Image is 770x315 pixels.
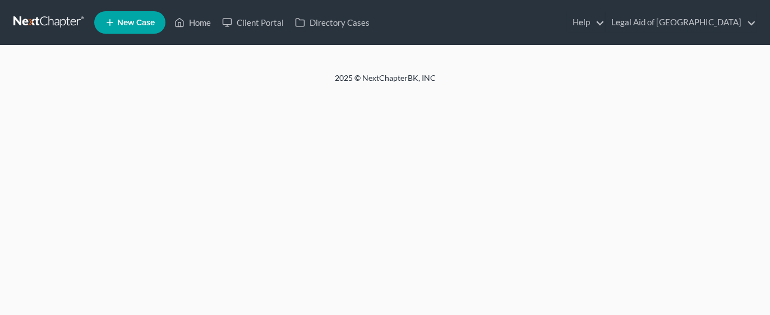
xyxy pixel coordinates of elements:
[94,11,165,34] new-legal-case-button: New Case
[606,12,756,33] a: Legal Aid of [GEOGRAPHIC_DATA]
[216,12,289,33] a: Client Portal
[66,72,705,93] div: 2025 © NextChapterBK, INC
[289,12,375,33] a: Directory Cases
[169,12,216,33] a: Home
[567,12,605,33] a: Help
